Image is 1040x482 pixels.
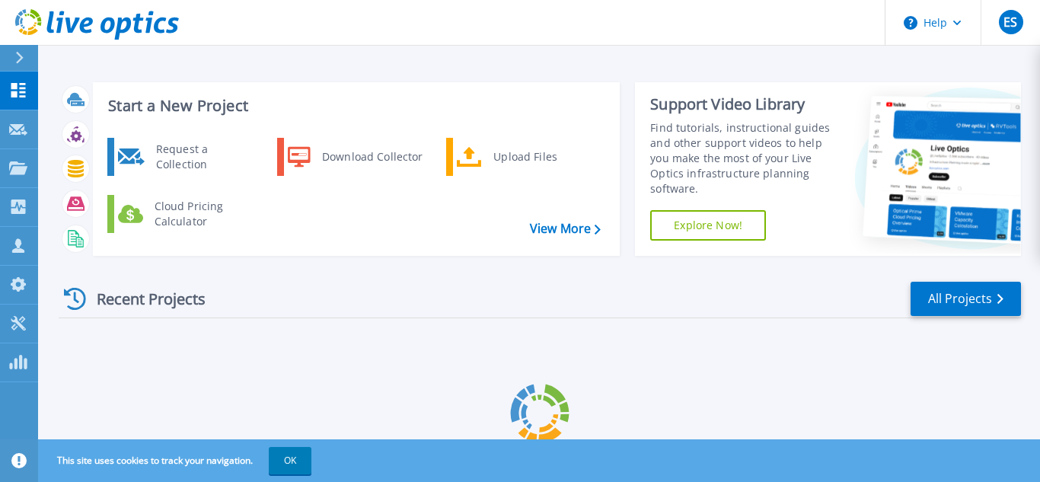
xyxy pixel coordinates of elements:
a: Request a Collection [107,138,263,176]
a: Download Collector [277,138,433,176]
a: All Projects [911,282,1021,316]
a: View More [530,222,601,236]
div: Request a Collection [148,142,260,172]
div: Find tutorials, instructional guides and other support videos to help you make the most of your L... [650,120,842,196]
a: Cloud Pricing Calculator [107,195,263,233]
div: Cloud Pricing Calculator [147,199,260,229]
span: ES [1003,16,1017,28]
a: Explore Now! [650,210,766,241]
div: Download Collector [314,142,429,172]
h3: Start a New Project [108,97,600,114]
div: Support Video Library [650,94,842,114]
a: Upload Files [446,138,602,176]
div: Recent Projects [59,280,226,318]
button: OK [269,447,311,474]
span: This site uses cookies to track your navigation. [42,447,311,474]
div: Upload Files [486,142,598,172]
